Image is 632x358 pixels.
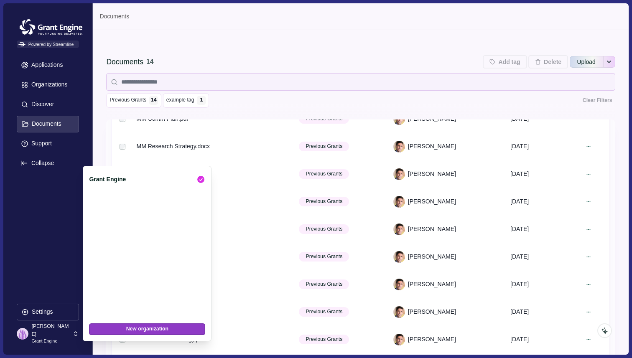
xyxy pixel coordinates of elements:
[510,167,581,181] div: [DATE]
[306,142,342,150] span: Previous Grants
[393,196,405,208] img: Sam Tetlow
[408,252,456,261] span: [PERSON_NAME]
[408,307,456,316] span: [PERSON_NAME]
[31,322,70,338] p: [PERSON_NAME]
[299,279,349,289] button: Previous Grants
[110,96,146,104] span: Previous Grants
[17,96,79,113] button: Discover
[510,222,581,236] div: [DATE]
[299,252,349,262] button: Previous Grants
[306,280,342,288] span: Previous Grants
[408,197,456,206] span: [PERSON_NAME]
[17,304,79,323] a: Settings
[604,55,615,69] button: See more options
[17,17,85,38] img: Grantengine Logo
[299,197,349,206] button: Previous Grants
[83,172,211,187] div: 0
[528,55,568,69] button: Delete
[483,55,527,69] button: Add tag
[393,251,405,263] img: Sam Tetlow
[299,335,349,344] button: Previous Grants
[510,194,581,209] div: [DATE]
[136,142,210,151] div: MM Research Strategy.docx
[163,93,209,108] button: example tag 1
[393,334,405,345] img: Sam Tetlow
[28,81,67,88] p: Organizations
[510,332,581,347] div: [DATE]
[306,253,342,260] span: Previous Grants
[408,335,456,344] span: [PERSON_NAME]
[408,225,456,234] span: [PERSON_NAME]
[299,142,349,151] button: Previous Grants
[28,140,52,147] p: Support
[29,120,61,127] p: Documents
[17,57,79,74] button: Applications
[99,12,129,21] a: Documents
[151,97,157,102] div: 14
[106,57,143,67] div: Documents
[510,277,581,292] div: [DATE]
[306,170,342,178] span: Previous Grants
[17,155,79,172] button: Expand
[17,41,79,48] span: Powered by Streamline
[17,328,28,340] img: profile picture
[28,61,63,69] p: Applications
[408,280,456,289] span: [PERSON_NAME]
[89,323,205,335] button: New organization
[299,169,349,179] button: Previous Grants
[17,17,79,26] a: Grantengine Logo
[199,97,204,102] div: 1
[393,279,405,290] img: Sam Tetlow
[408,142,456,151] span: [PERSON_NAME]
[17,76,79,93] button: Organizations
[393,306,405,318] img: Sam Tetlow
[408,170,456,178] span: [PERSON_NAME]
[306,225,342,233] span: Previous Grants
[299,224,349,234] button: Previous Grants
[28,101,54,108] p: Discover
[31,338,70,345] p: Grant Engine
[18,42,25,47] img: Powered by Streamline Logo
[510,249,581,264] div: [DATE]
[393,168,405,180] img: Sam Tetlow
[166,96,194,104] span: example tag
[28,160,54,167] p: Collapse
[393,141,405,152] img: Sam Tetlow
[17,304,79,320] button: Settings
[306,308,342,315] span: Previous Grants
[510,139,581,154] div: [DATE]
[29,308,53,315] p: Settings
[299,307,349,317] button: Previous Grants
[17,116,79,132] button: Documents
[89,175,187,184] p: Grant Engine
[580,93,615,108] button: Clear Filters
[17,135,79,152] button: Support
[146,57,154,67] div: 14
[306,335,342,343] span: Previous Grants
[306,198,342,205] span: Previous Grants
[393,223,405,235] img: Sam Tetlow
[106,93,161,108] button: Previous Grants 14
[570,55,603,69] button: Upload
[510,305,581,319] div: [DATE]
